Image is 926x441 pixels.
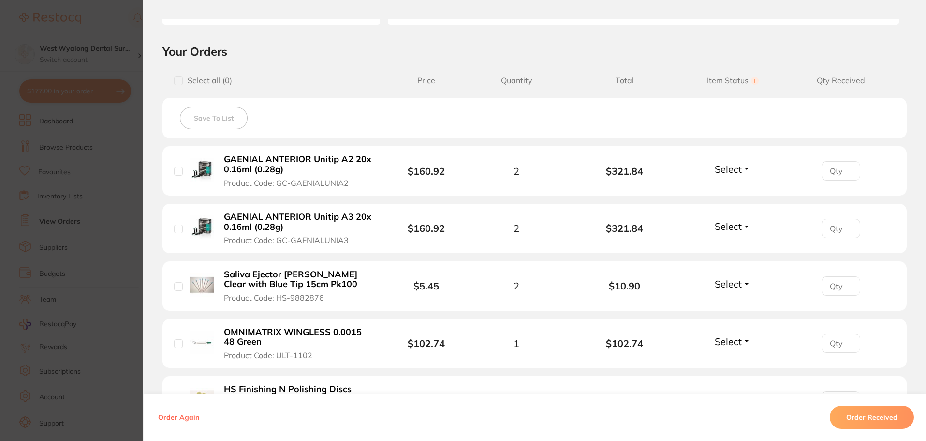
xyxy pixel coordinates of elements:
img: OMNIMATRIX WINGLESS 0.0015 48 Green [190,331,214,354]
button: Save To List [180,107,248,129]
img: HS Finishing N Polishing Discs Standard 12.7mm Medium 85pk [190,388,214,412]
button: OMNIMATRIX WINGLESS 0.0015 48 Green Product Code: ULT-1102 [221,327,376,361]
button: GAENIAL ANTERIOR Unitip A2 20x 0.16ml (0.28g) Product Code: GC-GAENIALUNIA2 [221,154,376,188]
span: 1 [514,338,519,349]
img: Saliva Ejector HENRY SCHEIN Clear with Blue Tip 15cm Pk100 [190,273,214,297]
button: Select [712,163,753,175]
b: $5.45 [413,280,439,292]
input: Qty [822,276,860,296]
b: $321.84 [571,223,679,234]
b: HS Finishing N Polishing Discs Standard 12.7mm Medium 85pk [224,384,373,404]
input: Qty [822,161,860,181]
span: Quantity [462,76,571,85]
span: Product Code: GC-GAENIALUNIA2 [224,179,349,187]
span: Product Code: ULT-1102 [224,351,312,360]
span: 2 [514,223,519,234]
b: OMNIMATRIX WINGLESS 0.0015 48 Green [224,327,373,347]
b: Saliva Ejector [PERSON_NAME] Clear with Blue Tip 15cm Pk100 [224,270,373,289]
span: Product Code: HS-9882876 [224,293,324,302]
button: Saliva Ejector [PERSON_NAME] Clear with Blue Tip 15cm Pk100 Product Code: HS-9882876 [221,269,376,303]
button: Select [712,393,753,405]
b: GAENIAL ANTERIOR Unitip A3 20x 0.16ml (0.28g) [224,212,373,232]
button: GAENIAL ANTERIOR Unitip A3 20x 0.16ml (0.28g) Product Code: GC-GAENIALUNIA3 [221,212,376,245]
b: GAENIAL ANTERIOR Unitip A2 20x 0.16ml (0.28g) [224,154,373,174]
input: Qty [822,334,860,353]
button: Select [712,220,753,232]
button: HS Finishing N Polishing Discs Standard 12.7mm Medium 85pk Product Code: HS-9008856 [221,384,376,418]
b: $321.84 [571,166,679,177]
button: Select [712,278,753,290]
span: Price [390,76,462,85]
b: $10.90 [571,280,679,291]
span: Qty Received [787,76,895,85]
b: $160.92 [408,165,445,177]
span: 2 [514,280,519,291]
span: Select all ( 0 ) [183,76,232,85]
span: Product Code: GC-GAENIALUNIA3 [224,236,349,244]
span: Select [715,220,742,232]
span: Select [715,335,742,348]
span: Total [571,76,679,85]
input: Qty [822,219,860,238]
h2: Your Orders [162,44,907,59]
span: Select [715,393,742,405]
b: $102.74 [408,337,445,350]
span: Select [715,278,742,290]
img: GAENIAL ANTERIOR Unitip A3 20x 0.16ml (0.28g) [190,215,214,239]
button: Order Received [830,406,914,429]
b: $102.74 [571,338,679,349]
span: Item Status [679,76,787,85]
b: $160.92 [408,222,445,234]
img: GAENIAL ANTERIOR Unitip A2 20x 0.16ml (0.28g) [190,158,214,182]
input: Qty [822,391,860,411]
button: Select [712,335,753,348]
button: Order Again [155,413,202,422]
span: Select [715,163,742,175]
span: 2 [514,166,519,177]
